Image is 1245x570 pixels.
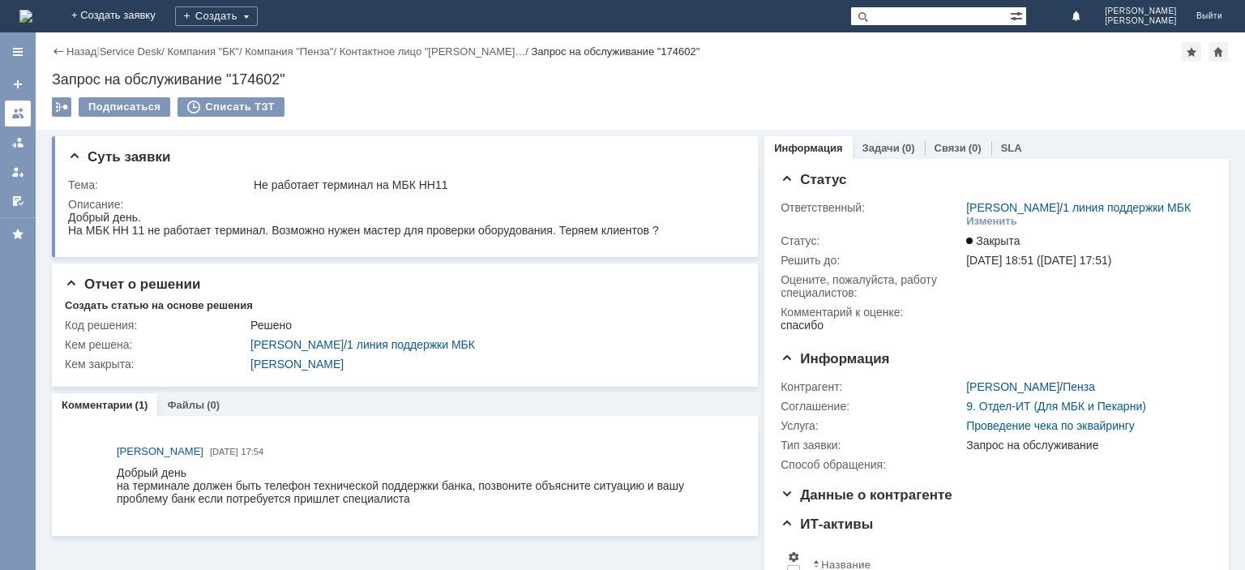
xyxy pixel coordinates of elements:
a: Информация [774,142,842,154]
a: Service Desk [100,45,162,58]
span: Данные о контрагенте [781,487,952,503]
div: Соглашение: [781,400,963,413]
div: Создать [175,6,258,26]
div: Тема: [68,178,250,191]
div: Создать статью на основе решения [65,299,253,312]
div: | [96,45,99,57]
div: Ответственный: [781,201,963,214]
div: Не работает терминал на МБК НН11 [254,178,735,191]
a: [PERSON_NAME] [966,201,1059,214]
div: Описание: [68,198,738,211]
div: Запрос на обслуживание [966,439,1204,452]
a: Назад [66,45,96,58]
div: Код решения: [65,319,247,332]
a: [PERSON_NAME] [250,358,344,371]
div: Способ обращения: [781,458,963,471]
div: / [100,45,168,58]
a: Задачи [862,142,900,154]
div: Работа с массовостью [52,97,71,117]
a: Комментарии [62,399,133,411]
a: SLA [1001,142,1022,154]
div: Запрос на обслуживание "174602" [52,71,1229,88]
span: Закрыта [966,234,1020,247]
div: Тип заявки: [781,439,963,452]
div: Контрагент: [781,380,963,393]
span: [PERSON_NAME] [1105,16,1177,26]
a: 1 линия поддержки МБК [1063,201,1191,214]
a: Перейти на домашнюю страницу [19,10,32,23]
div: / [250,338,735,351]
div: (0) [969,142,982,154]
a: Контактное лицо "[PERSON_NAME]… [340,45,526,58]
img: logo [19,10,32,23]
div: Статус: [781,234,963,247]
a: Мои согласования [5,188,31,214]
span: Информация [781,351,889,366]
a: [PERSON_NAME] [966,380,1059,393]
div: / [340,45,532,58]
a: [PERSON_NAME] [117,444,203,460]
span: ИТ-активы [781,516,873,532]
div: Комментарий к оценке: [781,306,1208,319]
span: [PERSON_NAME] [1105,6,1177,16]
a: Компания "БК" [167,45,238,58]
div: Решить до: [781,254,963,267]
div: Изменить [966,215,1017,228]
span: [DATE] 18:51 ([DATE] 17:51) [966,254,1111,267]
div: Кем решена: [65,338,247,351]
a: Пенза [1063,380,1095,393]
div: / [245,45,340,58]
div: (0) [902,142,915,154]
div: Кем закрыта: [65,358,247,371]
a: Создать заявку [5,71,31,97]
span: Расширенный поиск [1010,7,1026,23]
div: Сделать домашней страницей [1209,42,1228,62]
span: [PERSON_NAME] [117,445,203,457]
div: / [966,380,1095,393]
a: Мои заявки [5,159,31,185]
div: Oцените, пожалуйста, работу специалистов: [781,273,963,299]
div: / [966,201,1191,214]
div: Запрос на обслуживание "174602" [532,45,700,58]
a: Заявки в моей ответственности [5,130,31,156]
span: Суть заявки [68,149,170,165]
span: Статус [781,172,846,187]
div: Услуга: [781,419,963,432]
a: Компания "Пенза" [245,45,333,58]
div: / [167,45,245,58]
a: Связи [935,142,966,154]
a: Заявки на командах [5,101,31,126]
div: (1) [135,399,148,411]
a: [PERSON_NAME] [250,338,344,351]
span: 17:54 [242,447,264,456]
a: Проведение чека по эквайрингу [966,419,1135,432]
a: 9. Отдел-ИТ (Для МБК и Пекарни) [966,400,1146,413]
div: Добавить в избранное [1182,42,1201,62]
span: Отчет о решении [65,276,200,292]
a: 1 линия поддержки МБК [347,338,475,351]
div: Решено [250,319,735,332]
a: Файлы [167,399,204,411]
div: (0) [207,399,220,411]
span: [DATE] [210,447,238,456]
span: Настройки [787,551,800,564]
